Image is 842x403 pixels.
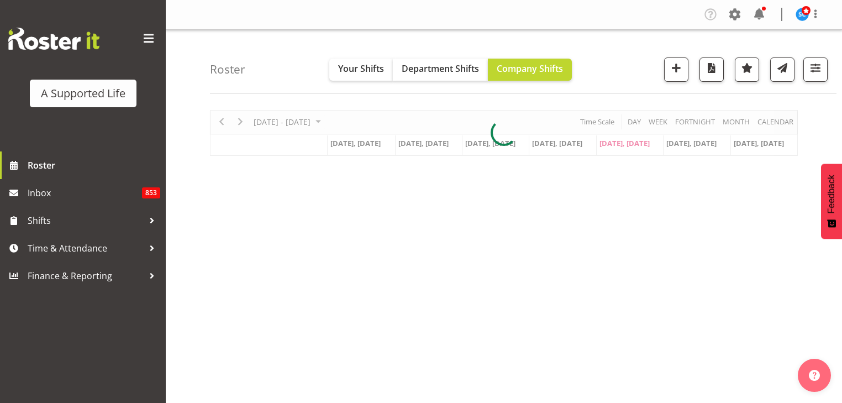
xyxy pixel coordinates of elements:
span: 853 [142,187,160,198]
span: Finance & Reporting [28,268,144,284]
span: Your Shifts [338,62,384,75]
span: Time & Attendance [28,240,144,257]
button: Add a new shift [664,57,688,82]
img: silke-carter9768.jpg [796,8,809,21]
img: Rosterit website logo [8,28,99,50]
div: A Supported Life [41,85,125,102]
span: Department Shifts [402,62,479,75]
button: Download a PDF of the roster according to the set date range. [699,57,724,82]
button: Company Shifts [488,59,572,81]
img: help-xxl-2.png [809,370,820,381]
button: Filter Shifts [803,57,828,82]
span: Inbox [28,185,142,201]
span: Feedback [827,175,836,213]
button: Feedback - Show survey [821,164,842,239]
span: Roster [28,157,160,174]
button: Department Shifts [393,59,488,81]
button: Your Shifts [329,59,393,81]
h4: Roster [210,63,245,76]
button: Highlight an important date within the roster. [735,57,759,82]
span: Company Shifts [497,62,563,75]
button: Send a list of all shifts for the selected filtered period to all rostered employees. [770,57,794,82]
span: Shifts [28,212,144,229]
